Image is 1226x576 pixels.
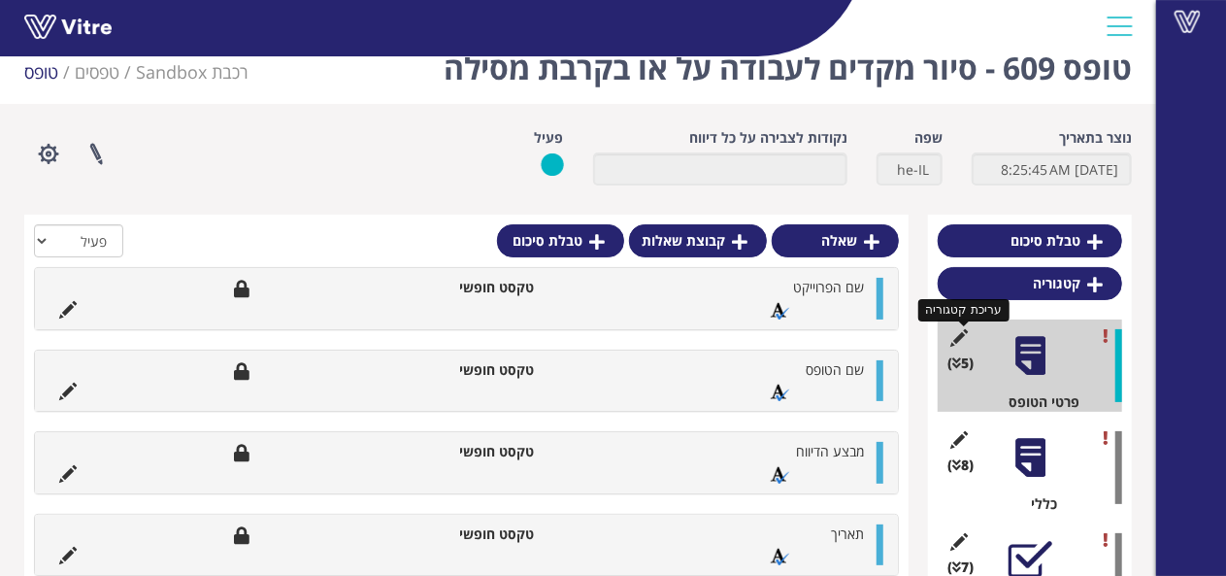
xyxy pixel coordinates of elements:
a: טבלת סיכום [938,224,1122,257]
li: טקסט חופשי [420,442,544,461]
span: תאריך [831,525,864,543]
div: עריכת קטגוריה [918,299,1010,322]
span: 288 [136,60,249,84]
li: טקסט חופשי [420,360,544,380]
li: טופס [24,60,75,85]
label: נקודות לצבירה על כל דיווח [689,128,847,148]
label: שפה [914,128,943,148]
label: נוצר בתאריך [1059,128,1132,148]
span: שם הפרוייקט [793,278,864,296]
div: פרטי הטופס [952,392,1122,412]
a: קבוצת שאלות [629,224,767,257]
div: כללי [952,494,1122,514]
span: (5 ) [947,354,974,373]
a: טבלת סיכום [497,224,624,257]
h1: טופס 609 - סיור מקדים לעבודה על או בקרבת מסילה [444,21,1132,104]
img: yes [541,152,564,177]
span: שם הטופס [806,360,864,379]
span: (8 ) [947,456,974,475]
a: שאלה [772,224,899,257]
a: טפסים [75,60,119,84]
li: טקסט חופשי [420,525,544,544]
li: טקסט חופשי [420,278,544,297]
label: פעיל [535,128,564,148]
a: קטגוריה [938,267,1122,300]
span: מבצע הדיווח [796,442,864,460]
